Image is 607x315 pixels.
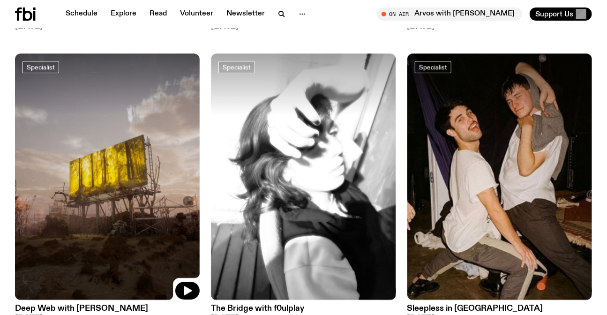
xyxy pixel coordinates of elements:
button: Support Us [530,7,592,21]
h3: Deep Web with [PERSON_NAME] [15,305,200,313]
a: Specialist [218,61,255,73]
a: Specialist [22,61,59,73]
span: Specialist [223,63,251,70]
button: On AirArvos with [PERSON_NAME] [377,7,522,21]
a: Volunteer [174,7,219,21]
h3: The Bridge with f0ulplay [211,305,396,313]
span: Specialist [27,63,55,70]
a: Read [144,7,172,21]
h3: Sleepless in [GEOGRAPHIC_DATA] [407,305,592,313]
img: Marcus Whale is on the left, bent to his knees and arching back with a gleeful look his face He i... [407,53,592,300]
a: Newsletter [221,7,270,21]
span: Support Us [535,10,573,18]
a: Specialist [415,61,451,73]
a: Schedule [60,7,103,21]
a: Explore [105,7,142,21]
span: Specialist [419,63,447,70]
